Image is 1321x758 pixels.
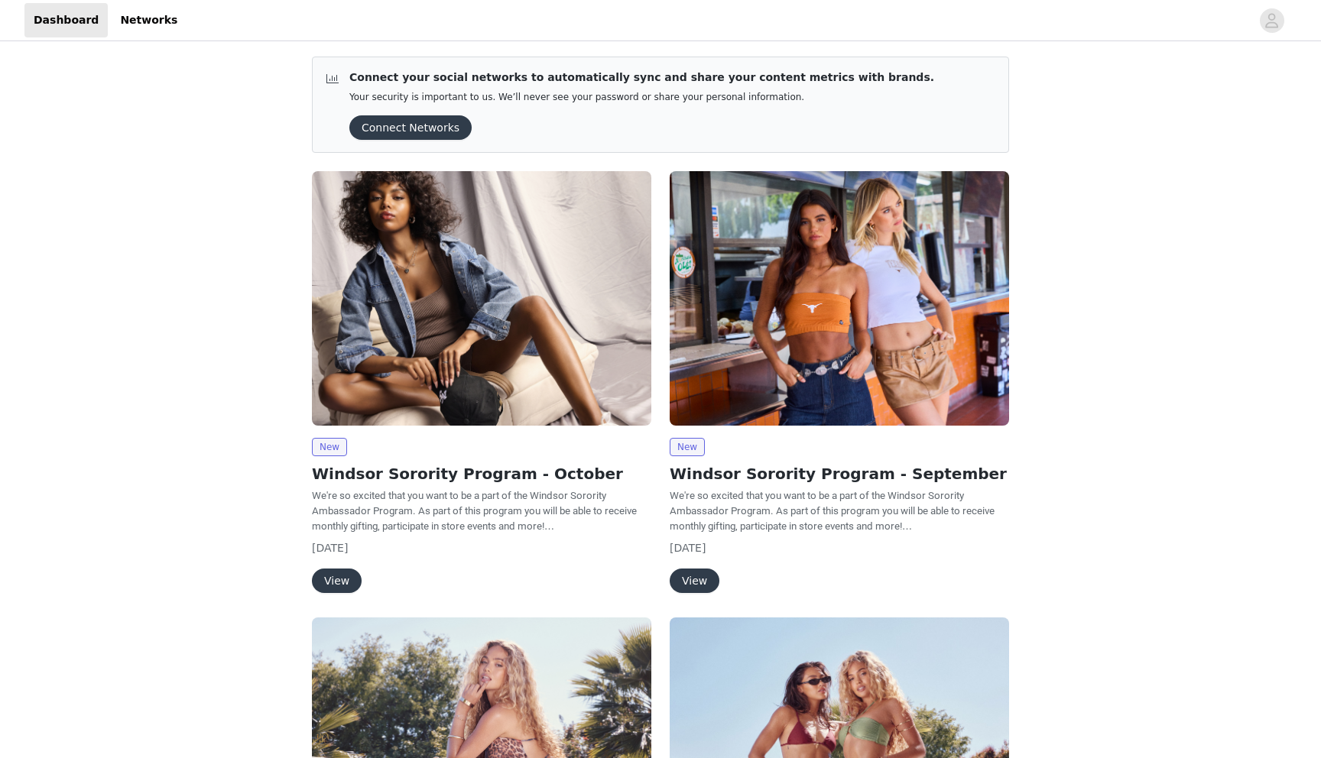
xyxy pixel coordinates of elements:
[111,3,187,37] a: Networks
[670,568,719,593] button: View
[670,462,1009,485] h2: Windsor Sorority Program - September
[312,438,347,456] span: New
[312,462,651,485] h2: Windsor Sorority Program - October
[670,438,705,456] span: New
[312,171,651,426] img: Windsor
[312,575,362,587] a: View
[670,490,995,532] span: We're so excited that you want to be a part of the Windsor Sorority Ambassador Program. As part o...
[349,92,934,103] p: Your security is important to us. We’ll never see your password or share your personal information.
[670,575,719,587] a: View
[670,171,1009,426] img: Windsor
[24,3,108,37] a: Dashboard
[312,568,362,593] button: View
[670,542,706,554] span: [DATE]
[312,490,637,532] span: We're so excited that you want to be a part of the Windsor Sorority Ambassador Program. As part o...
[349,115,472,140] button: Connect Networks
[312,542,348,554] span: [DATE]
[349,70,934,86] p: Connect your social networks to automatically sync and share your content metrics with brands.
[1264,8,1279,33] div: avatar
